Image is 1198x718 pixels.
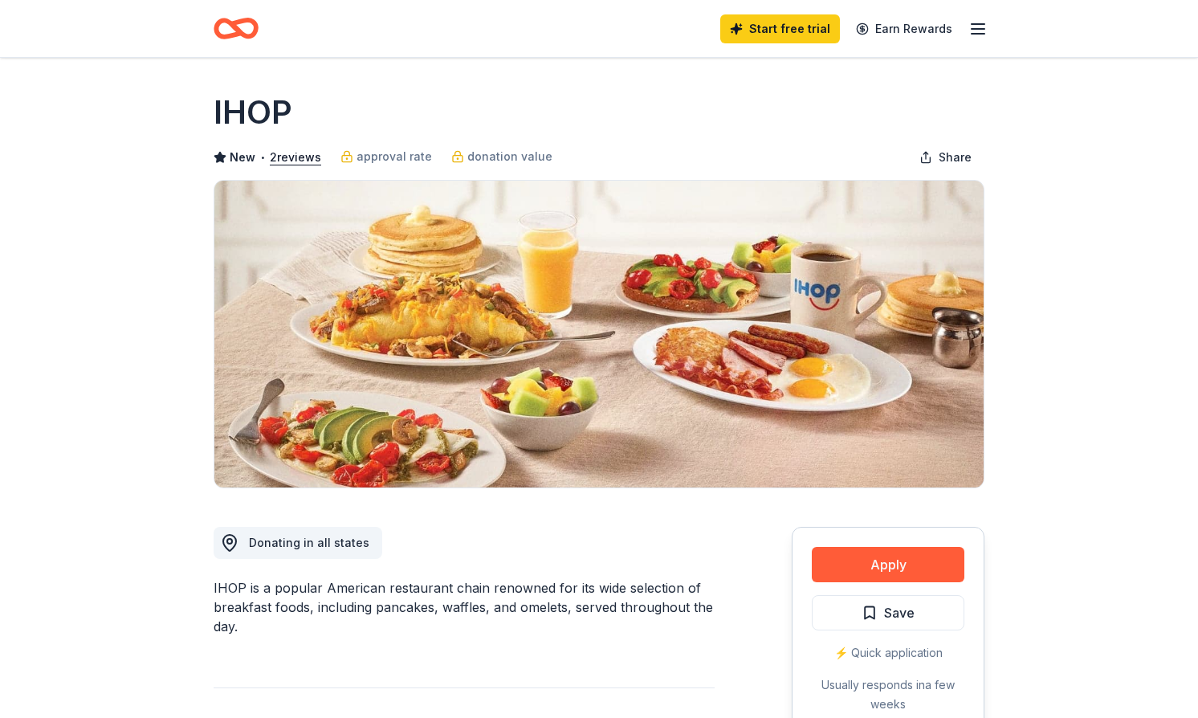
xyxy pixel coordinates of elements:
[720,14,840,43] a: Start free trial
[812,675,964,714] div: Usually responds in a few weeks
[467,147,552,166] span: donation value
[260,151,266,164] span: •
[270,148,321,167] button: 2reviews
[230,148,255,167] span: New
[939,148,972,167] span: Share
[214,181,984,488] img: Image for IHOP
[357,147,432,166] span: approval rate
[812,547,964,582] button: Apply
[846,14,962,43] a: Earn Rewards
[884,602,915,623] span: Save
[812,643,964,663] div: ⚡️ Quick application
[340,147,432,166] a: approval rate
[214,90,292,135] h1: IHOP
[451,147,552,166] a: donation value
[214,578,715,636] div: IHOP is a popular American restaurant chain renowned for its wide selection of breakfast foods, i...
[812,595,964,630] button: Save
[249,536,369,549] span: Donating in all states
[214,10,259,47] a: Home
[907,141,984,173] button: Share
